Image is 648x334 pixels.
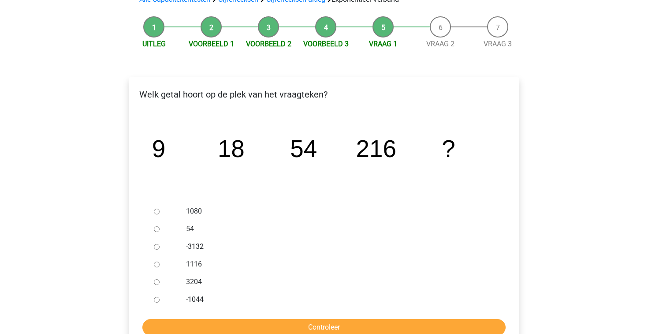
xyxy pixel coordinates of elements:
[186,294,491,305] label: -1044
[303,40,349,48] a: Voorbeeld 3
[186,259,491,270] label: 1116
[442,135,455,162] tspan: ?
[218,135,245,162] tspan: 18
[136,88,512,101] p: Welk getal hoort op de plek van het vraagteken?
[186,206,491,217] label: 1080
[186,277,491,287] label: 3204
[246,40,291,48] a: Voorbeeld 2
[484,40,512,48] a: Vraag 3
[369,40,397,48] a: Vraag 1
[186,224,491,234] label: 54
[186,241,491,252] label: -3132
[189,40,234,48] a: Voorbeeld 1
[290,135,317,162] tspan: 54
[356,135,396,162] tspan: 216
[142,40,166,48] a: Uitleg
[426,40,454,48] a: Vraag 2
[152,135,165,162] tspan: 9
